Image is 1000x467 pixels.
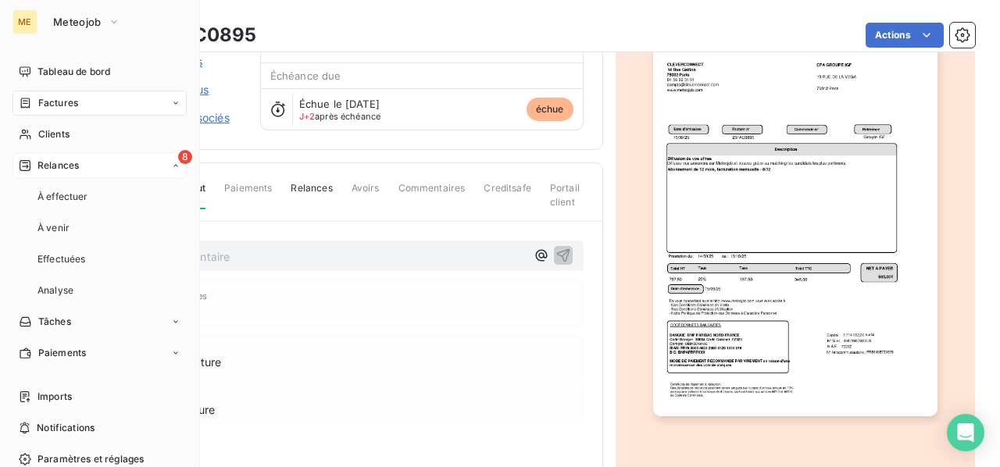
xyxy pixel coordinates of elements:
span: Avoirs [352,181,380,208]
span: Clients [38,127,70,141]
h3: 25FAC0895 [146,21,256,49]
span: Relances [291,181,332,208]
span: Creditsafe [484,181,531,208]
span: Commentaires [398,181,466,208]
span: Échue le [DATE] [299,98,380,110]
button: Actions [866,23,944,48]
span: Analyse [37,283,73,298]
span: Factures [38,96,78,110]
span: Portail client [550,181,584,222]
span: Paiements [224,181,272,208]
span: À venir [37,221,70,235]
span: Paramètres et réglages [37,452,144,466]
span: Tâches [38,315,71,329]
span: Imports [37,390,72,404]
span: après échéance [299,112,381,121]
span: Notifications [37,421,95,435]
img: invoice_thumbnail [653,15,937,416]
div: ME [12,9,37,34]
span: Relances [37,159,79,173]
span: échue [527,98,573,121]
span: Paiements [38,346,86,360]
span: Échéance due [270,70,341,82]
div: Open Intercom Messenger [947,414,984,451]
span: À effectuer [37,190,88,204]
span: 8 [178,150,192,164]
span: Meteojob [53,16,102,28]
span: J+2 [299,111,315,122]
span: Effectuées [37,252,86,266]
span: Tableau de bord [37,65,110,79]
